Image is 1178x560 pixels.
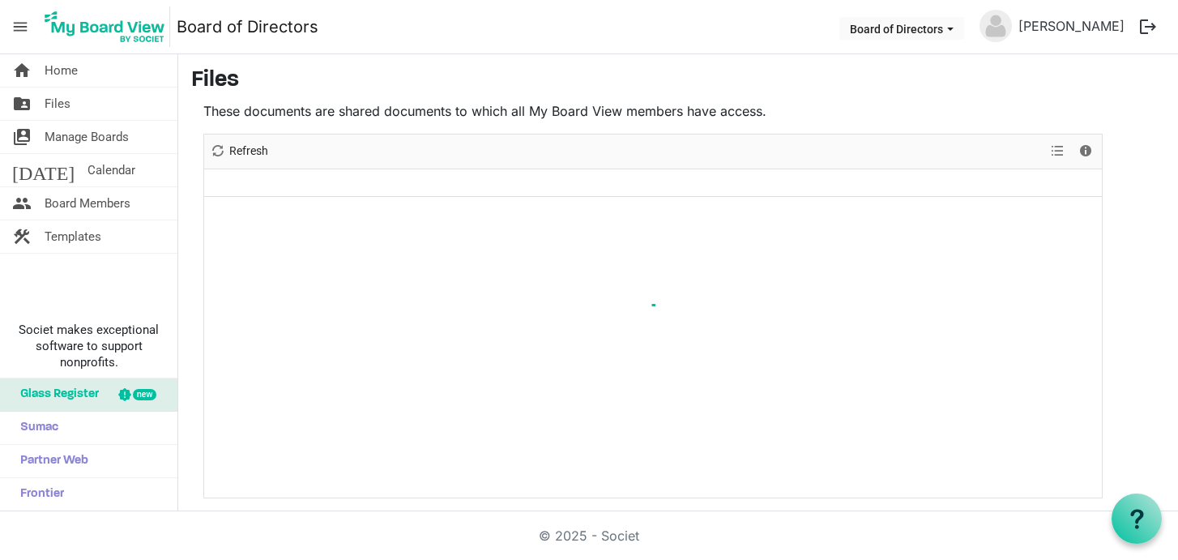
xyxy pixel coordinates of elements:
span: Home [45,54,78,87]
span: Societ makes exceptional software to support nonprofits. [7,322,170,370]
a: © 2025 - Societ [539,528,639,544]
h3: Files [191,67,1165,95]
span: switch_account [12,121,32,153]
span: Templates [45,220,101,253]
img: My Board View Logo [40,6,170,47]
a: Board of Directors [177,11,318,43]
span: [DATE] [12,154,75,186]
span: Calendar [87,154,135,186]
span: Sumac [12,412,58,444]
p: These documents are shared documents to which all My Board View members have access. [203,101,1103,121]
button: Board of Directors dropdownbutton [839,17,964,40]
span: Glass Register [12,378,99,411]
span: Partner Web [12,445,88,477]
span: menu [5,11,36,42]
div: new [133,389,156,400]
img: no-profile-picture.svg [980,10,1012,42]
a: [PERSON_NAME] [1012,10,1131,42]
span: construction [12,220,32,253]
span: Board Members [45,187,130,220]
button: logout [1131,10,1165,44]
span: Manage Boards [45,121,129,153]
span: people [12,187,32,220]
span: Frontier [12,478,64,511]
span: folder_shared [12,88,32,120]
span: home [12,54,32,87]
span: Files [45,88,70,120]
a: My Board View Logo [40,6,177,47]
